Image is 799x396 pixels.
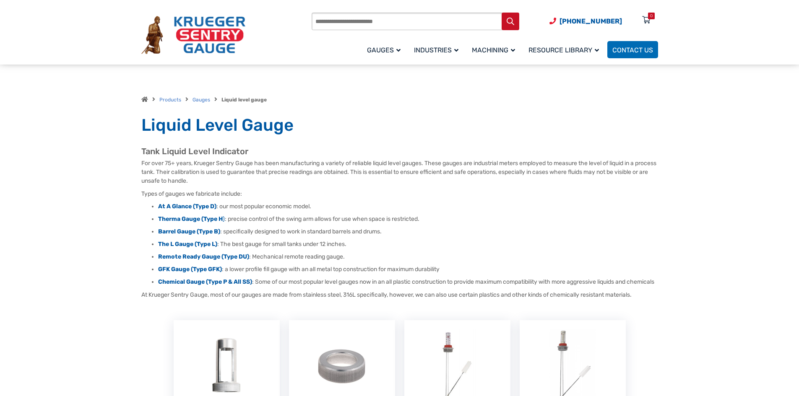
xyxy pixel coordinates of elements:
[141,115,658,136] h1: Liquid Level Gauge
[158,278,658,286] li: : Some of our most popular level gauges now in an all plastic construction to provide maximum com...
[158,215,658,223] li: : precise control of the swing arm allows for use when space is restricted.
[193,97,210,103] a: Gauges
[158,215,225,223] a: Therma Gauge (Type H)
[560,17,622,25] span: [PHONE_NUMBER]
[472,46,515,54] span: Machining
[158,215,223,223] strong: Therma Gauge (Type H
[158,240,658,248] li: : The best gauge for small tanks under 12 inches.
[159,97,181,103] a: Products
[362,40,409,60] a: Gauges
[158,265,658,274] li: : a lower profile fill gauge with an all metal top construction for maximum durability
[612,46,653,54] span: Contact Us
[549,16,622,26] a: Phone Number (920) 434-8860
[221,97,267,103] strong: Liquid level gauge
[158,228,658,236] li: : specifically designed to work in standard barrels and drums.
[141,16,245,54] img: Krueger Sentry Gauge
[158,253,658,261] li: : Mechanical remote reading gauge.
[607,41,658,58] a: Contact Us
[141,159,658,185] p: For over 75+ years, Krueger Sentry Gauge has been manufacturing a variety of reliable liquid leve...
[158,241,217,248] a: The L Gauge (Type L)
[409,40,467,60] a: Industries
[650,13,653,19] div: 0
[141,146,658,157] h2: Tank Liquid Level Indicator
[158,203,216,210] a: At A Glance (Type D)
[528,46,599,54] span: Resource Library
[158,253,249,260] a: Remote Ready Gauge (Type DU)
[467,40,523,60] a: Machining
[414,46,458,54] span: Industries
[141,290,658,299] p: At Krueger Sentry Gauge, most of our gauges are made from stainless steel, 316L specifically, how...
[141,189,658,198] p: Types of gauges we fabricate include:
[158,228,220,235] a: Barrel Gauge (Type B)
[158,278,252,285] a: Chemical Gauge (Type P & All SS)
[367,46,401,54] span: Gauges
[158,266,222,273] a: GFK Gauge (Type GFK)
[158,202,658,211] li: : our most popular economic model.
[523,40,607,60] a: Resource Library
